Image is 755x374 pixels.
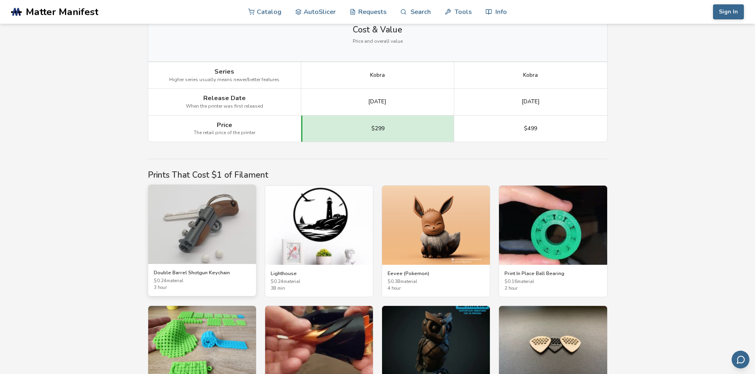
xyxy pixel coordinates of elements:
[371,125,384,132] span: $299
[148,170,608,180] h2: Prints That Cost $1 of Filament
[505,286,601,291] span: 2 hour
[353,39,403,44] span: Price and overall value
[169,77,279,83] span: Higher series usually means newer/better features
[186,104,263,109] span: When the printer was first released
[370,72,385,78] span: Kobra
[26,6,98,17] span: Matter Manifest
[154,270,250,276] h3: Double Barrel Shotgun Keychain
[148,184,256,296] a: Double Barrel Shotgun KeychainDouble Barrel Shotgun Keychain$0.24material3 hour
[499,185,607,297] a: Print In Place Ball BearingPrint In Place Ball Bearing$0.16material2 hour
[368,99,386,105] span: [DATE]
[713,4,744,19] button: Sign In
[523,72,538,78] span: Kobra
[265,186,373,265] img: Lighthouse
[265,185,373,297] a: LighthouseLighthouse$0.24material38 min
[271,270,367,277] h3: Lighthouse
[271,286,367,291] span: 38 min
[499,186,607,265] img: Print In Place Ball Bearing
[154,285,250,290] span: 3 hour
[203,95,246,102] span: Release Date
[382,185,490,297] a: Eevee (Pokemon)Eevee (Pokemon)$0.38material4 hour
[505,279,601,285] span: $ 0.16 material
[732,351,749,368] button: Send feedback via email
[505,270,601,277] h3: Print In Place Ball Bearing
[388,279,484,285] span: $ 0.38 material
[148,185,256,264] img: Double Barrel Shotgun Keychain
[271,279,367,285] span: $ 0.24 material
[217,122,232,129] span: Price
[524,125,537,132] span: $499
[194,130,255,136] span: The retail price of the printer
[388,270,484,277] h3: Eevee (Pokemon)
[353,25,402,34] span: Cost & Value
[154,279,250,284] span: $ 0.24 material
[382,186,490,265] img: Eevee (Pokemon)
[522,99,540,105] span: [DATE]
[214,68,234,75] span: Series
[388,286,484,291] span: 4 hour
